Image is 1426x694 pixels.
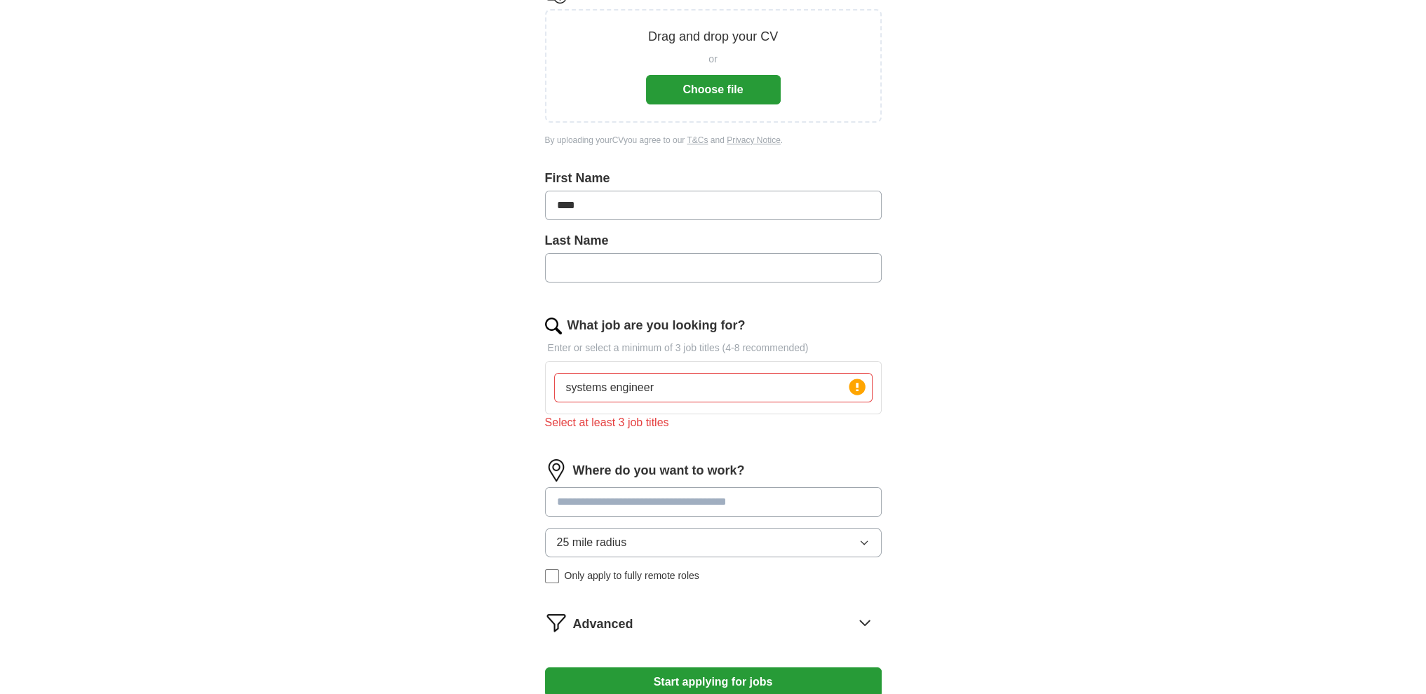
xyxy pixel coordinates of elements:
span: Advanced [573,615,633,634]
label: Where do you want to work? [573,461,745,480]
p: Enter or select a minimum of 3 job titles (4-8 recommended) [545,341,882,355]
a: Privacy Notice [727,135,781,145]
button: 25 mile radius [545,528,882,557]
button: Choose file [646,75,781,104]
img: search.png [545,318,562,334]
input: Only apply to fully remote roles [545,569,559,583]
div: By uploading your CV you agree to our and . [545,134,882,147]
label: First Name [545,169,882,188]
label: What job are you looking for? [567,316,746,335]
p: Drag and drop your CV [648,27,778,46]
div: Select at least 3 job titles [545,414,882,431]
img: filter [545,611,567,634]
img: location.png [545,459,567,482]
span: 25 mile radius [557,534,627,551]
span: or [708,52,717,67]
label: Last Name [545,231,882,250]
input: Type a job title and press enter [554,373,873,402]
span: Only apply to fully remote roles [565,569,699,583]
a: T&Cs [687,135,708,145]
